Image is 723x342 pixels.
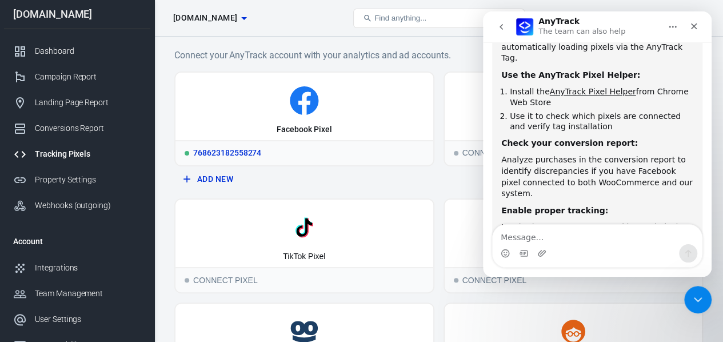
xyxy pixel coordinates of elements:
[185,278,189,283] span: Connect Pixel
[10,213,219,233] textarea: Message…
[35,288,141,300] div: Team Management
[4,141,150,167] a: Tracking Pixels
[4,64,150,90] a: Campaign Report
[353,9,525,28] button: Find anything...⌘ + K
[454,151,458,156] span: Connect Pixel
[175,140,433,165] div: 768623182558274
[684,286,712,313] iframe: Intercom live chat
[4,9,150,19] div: [DOMAIN_NAME]
[35,97,141,109] div: Landing Page Report
[35,122,141,134] div: Conversions Report
[175,267,433,292] div: Connect Pixel
[445,267,702,292] div: Connect Pixel
[35,174,141,186] div: Property Settings
[483,11,712,277] iframe: Intercom live chat
[4,116,150,141] a: Conversions Report
[174,48,703,62] h6: Connect your AnyTrack account with your analytics and ad accounts.
[35,45,141,57] div: Dashboard
[4,167,150,193] a: Property Settings
[18,143,210,188] div: Analyze purchases in the conversion report to identify discrepancies if you have Facebook pixel c...
[18,194,125,204] b: Enable proper tracking:
[196,233,214,251] button: Send a message…
[35,71,141,83] div: Campaign Report
[4,281,150,307] a: Team Management
[36,237,45,246] button: Gif picker
[277,124,331,136] div: Facebook Pixel
[444,198,704,293] button: BingConnect PixelConnect Pixel
[18,127,155,136] b: Check your conversion report:
[18,59,157,68] b: Use the AnyTrack Pixel Helper:
[169,7,251,29] button: [DOMAIN_NAME]
[67,75,153,85] a: AnyTrack Pixel Helper
[4,193,150,218] a: Webhooks (outgoing)
[4,307,150,332] a: User Settings
[174,71,434,166] a: Facebook PixelRunning768623182558274
[374,14,426,22] span: Find anything...
[35,200,141,212] div: Webhooks (outgoing)
[179,169,430,190] button: Add New
[445,140,702,165] div: Connect Pixel
[4,90,150,116] a: Landing Page Report
[454,278,458,283] span: Connect Pixel
[283,251,325,263] div: TikTok Pixel
[18,237,27,246] button: Emoji picker
[173,11,237,25] span: herbatokmekhq.com
[4,228,150,255] li: Account
[4,255,150,281] a: Integrations
[35,148,141,160] div: Tracking Pixels
[185,151,189,156] span: Running
[27,75,210,96] li: Install the from Chrome Web Store
[35,262,141,274] div: Integrations
[686,5,714,32] a: Sign out
[444,71,704,166] button: Google AdsConnect PixelConnect Pixel
[27,100,210,121] li: Use it to check which pixels are connected and verify tag installation
[174,198,434,293] button: TikTok PixelConnect PixelConnect Pixel
[54,237,63,246] button: Upload attachment
[4,38,150,64] a: Dashboard
[35,313,141,325] div: User Settings
[18,210,210,255] div: Use both server-to-server tracking and pixel tracking in our system, but remove direct pixels fro...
